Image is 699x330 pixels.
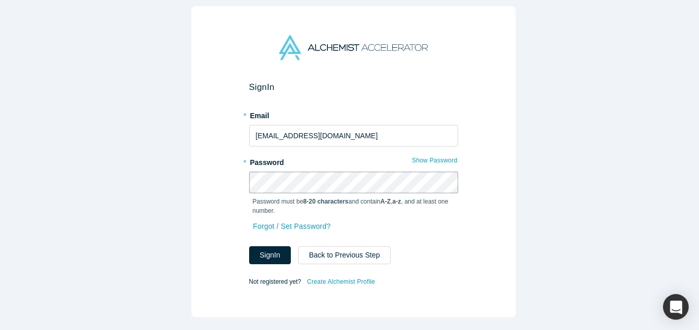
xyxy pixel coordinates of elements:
[249,107,458,121] label: Email
[303,198,348,205] strong: 8-20 characters
[392,198,401,205] strong: a-z
[249,154,458,168] label: Password
[249,246,291,264] button: SignIn
[411,154,458,167] button: Show Password
[249,82,458,93] h2: Sign In
[380,198,391,205] strong: A-Z
[249,278,301,285] span: Not registered yet?
[253,197,455,215] p: Password must be and contain , , and at least one number.
[298,246,391,264] button: Back to Previous Step
[306,275,375,288] a: Create Alchemist Profile
[279,35,427,60] img: Alchemist Accelerator Logo
[253,217,331,235] a: Forgot / Set Password?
